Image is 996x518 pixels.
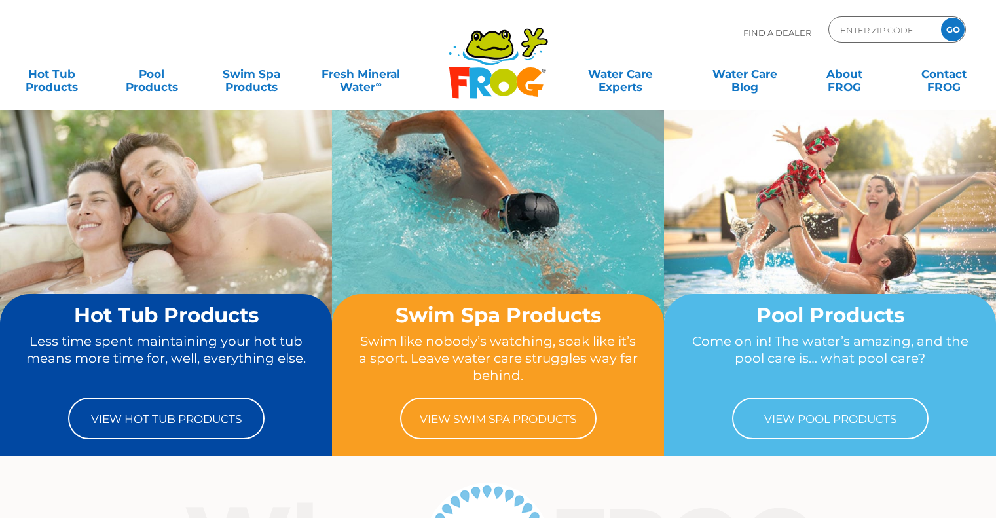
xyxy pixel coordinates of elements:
a: ContactFROG [906,61,983,87]
a: Swim SpaProducts [213,61,290,87]
img: home-banner-pool-short [664,109,996,358]
input: Zip Code Form [839,20,927,39]
h2: Pool Products [689,304,971,326]
img: home-banner-swim-spa-short [332,109,664,358]
a: Hot TubProducts [13,61,90,87]
a: Fresh MineralWater∞ [312,61,409,87]
input: GO [941,18,965,41]
p: Less time spent maintaining your hot tub means more time for, well, everything else. [25,333,307,384]
a: View Pool Products [732,398,929,439]
a: View Hot Tub Products [68,398,265,439]
p: Swim like nobody’s watching, soak like it’s a sport. Leave water care struggles way far behind. [357,333,639,384]
h2: Swim Spa Products [357,304,639,326]
a: View Swim Spa Products [400,398,597,439]
p: Come on in! The water’s amazing, and the pool care is… what pool care? [689,333,971,384]
a: Water CareExperts [557,61,684,87]
sup: ∞ [375,79,381,89]
a: Water CareBlog [706,61,783,87]
p: Find A Dealer [743,16,811,49]
h2: Hot Tub Products [25,304,307,326]
a: PoolProducts [113,61,190,87]
a: AboutFROG [805,61,883,87]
